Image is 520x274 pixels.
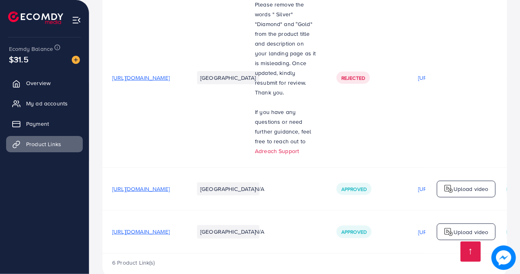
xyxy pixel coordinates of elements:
[112,259,155,267] span: 6 Product Link(s)
[255,108,312,145] span: If you have any questions or need further guidance, feel free to reach out to
[491,246,516,270] img: image
[8,11,63,24] img: logo
[112,228,170,236] span: [URL][DOMAIN_NAME]
[26,99,68,107] span: My ad accounts
[197,71,259,84] li: [GEOGRAPHIC_DATA]
[26,140,61,148] span: Product Links
[255,147,299,155] a: Adreach Support
[418,73,476,83] p: [URL][DOMAIN_NAME]
[72,56,80,64] img: image
[9,45,53,53] span: Ecomdy Balance
[6,116,83,132] a: Payment
[26,120,49,128] span: Payment
[255,228,264,236] span: N/A
[444,227,454,237] img: logo
[72,15,81,25] img: menu
[6,95,83,112] a: My ad accounts
[197,182,259,195] li: [GEOGRAPHIC_DATA]
[444,184,454,194] img: logo
[341,186,367,193] span: Approved
[454,227,489,237] p: Upload video
[6,136,83,152] a: Product Links
[6,75,83,91] a: Overview
[26,79,51,87] span: Overview
[255,185,264,193] span: N/A
[454,184,489,194] p: Upload video
[197,225,259,238] li: [GEOGRAPHIC_DATA]
[112,74,170,82] span: [URL][DOMAIN_NAME]
[112,185,170,193] span: [URL][DOMAIN_NAME]
[9,53,29,65] span: $31.5
[418,184,476,194] p: [URL][DOMAIN_NAME]
[418,227,476,237] p: [URL][DOMAIN_NAME]
[341,75,365,81] span: Rejected
[341,228,367,235] span: Approved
